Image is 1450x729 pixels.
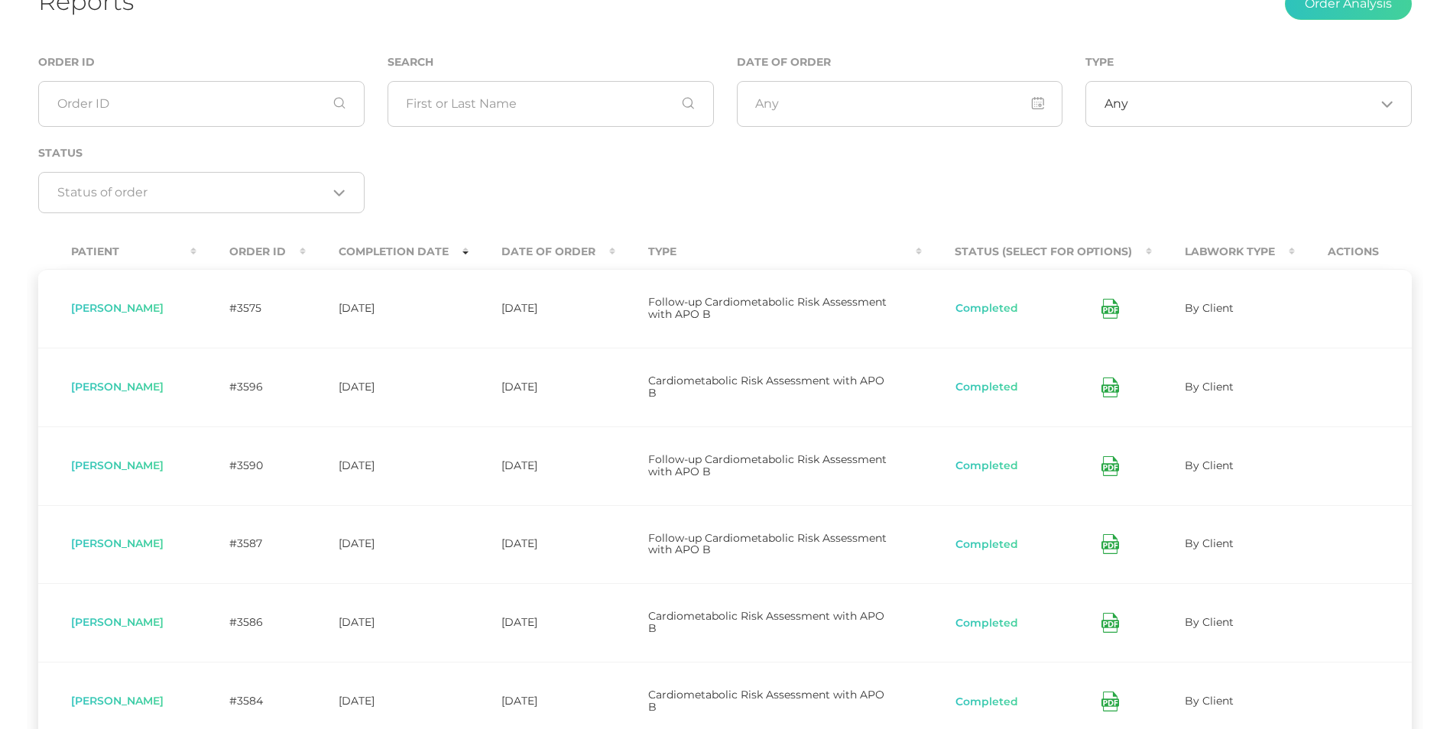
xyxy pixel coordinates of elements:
button: Completed [955,695,1019,710]
span: [PERSON_NAME] [71,694,164,708]
span: [PERSON_NAME] [71,380,164,394]
th: Patient : activate to sort column ascending [38,235,196,269]
th: Completion Date : activate to sort column ascending [306,235,469,269]
span: Follow-up Cardiometabolic Risk Assessment with APO B [648,295,887,321]
th: Order ID : activate to sort column ascending [196,235,306,269]
label: Type [1085,56,1114,69]
td: [DATE] [469,269,615,348]
span: Follow-up Cardiometabolic Risk Assessment with APO B [648,531,887,557]
td: [DATE] [306,583,469,662]
span: By Client [1185,536,1234,550]
td: #3586 [196,583,306,662]
button: Completed [955,458,1019,474]
input: Any [737,81,1063,127]
td: [DATE] [469,583,615,662]
button: Completed [955,616,1019,631]
td: #3590 [196,426,306,505]
th: Type : activate to sort column ascending [615,235,922,269]
span: Any [1105,96,1128,112]
span: [PERSON_NAME] [71,458,164,472]
span: [PERSON_NAME] [71,615,164,629]
th: Status (Select for Options) : activate to sort column ascending [922,235,1152,269]
td: [DATE] [306,426,469,505]
td: [DATE] [469,348,615,426]
button: Completed [955,380,1019,395]
span: Cardiometabolic Risk Assessment with APO B [648,609,884,635]
td: [DATE] [306,269,469,348]
label: Date of Order [737,56,831,69]
td: [DATE] [306,348,469,426]
input: Search for option [1128,96,1375,112]
span: By Client [1185,380,1234,394]
label: Search [388,56,433,69]
td: #3596 [196,348,306,426]
th: Labwork Type : activate to sort column ascending [1152,235,1295,269]
label: Status [38,147,83,160]
span: Follow-up Cardiometabolic Risk Assessment with APO B [648,452,887,478]
button: Completed [955,537,1019,552]
label: Order ID [38,56,95,69]
span: [PERSON_NAME] [71,536,164,550]
span: By Client [1185,694,1234,708]
span: By Client [1185,458,1234,472]
td: #3587 [196,505,306,584]
td: #3575 [196,269,306,348]
span: By Client [1185,301,1234,315]
span: Cardiometabolic Risk Assessment with APO B [648,374,884,400]
th: Date Of Order : activate to sort column ascending [469,235,615,269]
span: Cardiometabolic Risk Assessment with APO B [648,688,884,714]
input: Search for option [57,185,328,200]
td: [DATE] [306,505,469,584]
button: Completed [955,301,1019,316]
span: [PERSON_NAME] [71,301,164,315]
div: Search for option [38,172,365,213]
input: Order ID [38,81,365,127]
input: First or Last Name [388,81,714,127]
span: By Client [1185,615,1234,629]
td: [DATE] [469,505,615,584]
td: [DATE] [469,426,615,505]
div: Search for option [1085,81,1412,127]
th: Actions [1295,235,1412,269]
